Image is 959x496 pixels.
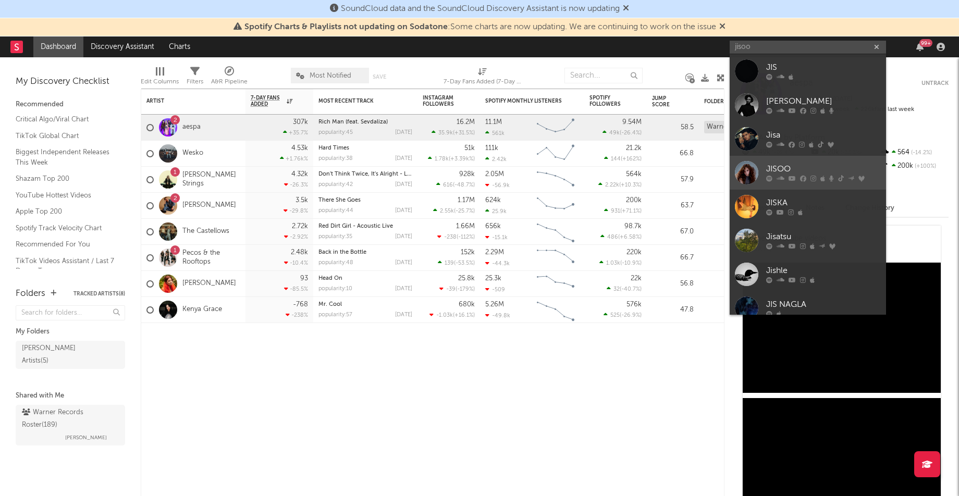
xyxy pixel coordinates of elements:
span: Most Notified [310,72,351,79]
a: Recommended For You [16,239,115,250]
div: ( ) [433,207,475,214]
span: -48.7 % [454,182,473,188]
div: 928k [459,171,475,178]
div: ( ) [603,129,642,136]
span: 525 [610,313,620,318]
div: A&R Pipeline [211,63,248,93]
div: popularity: 38 [318,156,353,162]
span: SoundCloud data and the SoundCloud Discovery Assistant is now updating [341,5,620,13]
a: Back in the Bottle [318,250,366,255]
a: TikTok Videos Assistant / Last 7 Days - Top [16,255,115,277]
div: -56.9k [485,182,510,189]
div: popularity: 35 [318,234,352,240]
a: Shazam Top 200 [16,173,115,184]
svg: Chart title [532,297,579,323]
div: 624k [485,197,501,204]
span: 32 [613,287,620,292]
div: 1.66M [456,223,475,230]
a: Charts [162,36,198,57]
div: 21.2k [626,145,642,152]
button: Save [373,74,386,80]
a: TikTok Global Chart [16,130,115,142]
div: ( ) [598,181,642,188]
span: -39 [446,287,456,292]
a: Jisatsu [730,224,886,257]
svg: Chart title [532,141,579,167]
span: -179 % [457,287,473,292]
span: Dismiss [623,5,629,13]
div: 99 + [919,39,932,47]
div: JISOO [766,163,881,176]
a: Jisa [730,122,886,156]
a: Red Dirt Girl - Acoustic Live [318,224,393,229]
a: Dashboard [33,36,83,57]
div: 93 [300,275,308,282]
svg: Chart title [532,115,579,141]
div: [DATE] [395,156,412,162]
div: 2.29M [485,249,504,256]
span: +10.3 % [621,182,640,188]
div: 656k [485,223,501,230]
svg: Chart title [532,245,579,271]
span: +3.39k % [450,156,473,162]
div: My Discovery Checklist [16,76,125,88]
div: Edit Columns [141,63,179,93]
div: Back in the Bottle [318,250,412,255]
div: Shared with Me [16,390,125,402]
span: -112 % [458,234,473,240]
span: -53.5 % [456,261,473,266]
a: [PERSON_NAME] [730,88,886,122]
div: Jisa [766,129,881,142]
span: +31.5 % [454,130,473,136]
div: ( ) [436,181,475,188]
a: Rich Man (feat. Sevdaliza) [318,119,388,125]
a: Mr. Cool [318,302,342,307]
a: Apple Top 200 [16,206,115,217]
div: 561k [485,130,505,137]
span: 1.03k [606,261,620,266]
div: -2.92 % [284,233,308,240]
a: Pecos & the Rooftops [182,249,240,267]
div: There She Goes [318,197,412,203]
button: 99+ [916,43,924,51]
div: 67.0 [652,226,694,238]
div: -29.8 % [284,207,308,214]
div: Recommended [16,98,125,111]
div: Warner Records Roster (189) [704,121,795,133]
span: +6.58 % [620,234,640,240]
div: [DATE] [395,234,412,240]
div: 2.48k [291,249,308,256]
div: 47.8 [652,304,694,316]
div: ( ) [437,233,475,240]
div: ( ) [604,312,642,318]
div: 4.53k [291,145,308,152]
div: Head On [318,276,412,281]
div: ( ) [600,233,642,240]
a: Don't Think Twice, It's Alright - Live At The American Legion Post 82 [318,171,503,177]
div: popularity: 42 [318,182,353,188]
a: Critical Algo/Viral Chart [16,114,115,125]
span: 616 [443,182,453,188]
div: +35.7 % [283,129,308,136]
a: Jishle [730,257,886,291]
a: Biggest Independent Releases This Week [16,146,115,168]
div: 57.9 [652,173,694,186]
a: There She Goes [318,197,361,203]
div: 2.05M [485,171,504,178]
div: 200k [879,159,949,173]
div: -15.1k [485,234,508,241]
span: -26.9 % [621,313,640,318]
a: [PERSON_NAME] Artists(5) [16,341,125,369]
a: JIS [730,54,886,88]
div: 111k [485,145,498,152]
div: Spotify Monthly Listeners [485,98,563,104]
div: popularity: 48 [318,260,353,266]
div: 2.42k [485,156,507,163]
div: 51k [464,145,475,152]
span: 35.9k [438,130,453,136]
span: +162 % [622,156,640,162]
div: Red Dirt Girl - Acoustic Live [318,224,412,229]
span: +16.1 % [454,313,473,318]
div: 3.5k [296,197,308,204]
div: Spotify Followers [589,95,626,107]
